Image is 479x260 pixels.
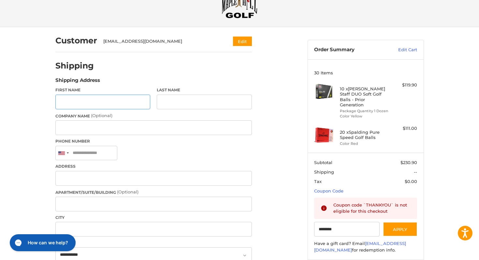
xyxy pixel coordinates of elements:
button: Apply [383,222,417,237]
span: Tax [314,179,322,184]
iframe: Gorgias live chat messenger [7,232,78,253]
h3: Order Summary [314,47,384,53]
h4: 10 x [PERSON_NAME] Staff DUO Soft Golf Balls - Prior Generation [340,86,390,107]
h3: 30 Items [314,70,417,75]
h2: Shipping [55,61,94,71]
small: (Optional) [117,189,138,194]
li: Color Yellow [340,114,390,119]
label: City [55,215,252,221]
label: Address [55,163,252,169]
span: $230.90 [400,160,417,165]
span: $0.00 [405,179,417,184]
h4: 20 x Spalding Pure Speed Golf Balls [340,130,390,140]
legend: Shipping Address [55,77,100,87]
label: Phone Number [55,138,252,144]
label: Apartment/Suite/Building [55,189,252,195]
div: $119.90 [391,82,417,88]
label: Country [55,240,252,246]
label: First Name [55,87,151,93]
div: United States: +1 [56,146,71,160]
a: [EMAIL_ADDRESS][DOMAIN_NAME] [314,241,406,252]
div: $111.00 [391,125,417,132]
li: Package Quantity 1 Dozen [340,108,390,114]
small: (Optional) [91,113,112,118]
a: Coupon Code [314,188,343,193]
a: Edit Cart [384,47,417,53]
button: Edit [233,37,252,46]
label: Last Name [157,87,252,93]
div: Coupon code `THANKYOU` is not eligible for this checkout [333,202,411,215]
div: Have a gift card? Email for redemption info. [314,240,417,253]
span: -- [414,169,417,175]
div: [EMAIL_ADDRESS][DOMAIN_NAME] [103,38,220,45]
li: Color Red [340,141,390,146]
h2: Customer [55,36,97,46]
span: Shipping [314,169,334,175]
input: Gift Certificate or Coupon Code [314,222,380,237]
label: Company Name [55,113,252,119]
span: Subtotal [314,160,332,165]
